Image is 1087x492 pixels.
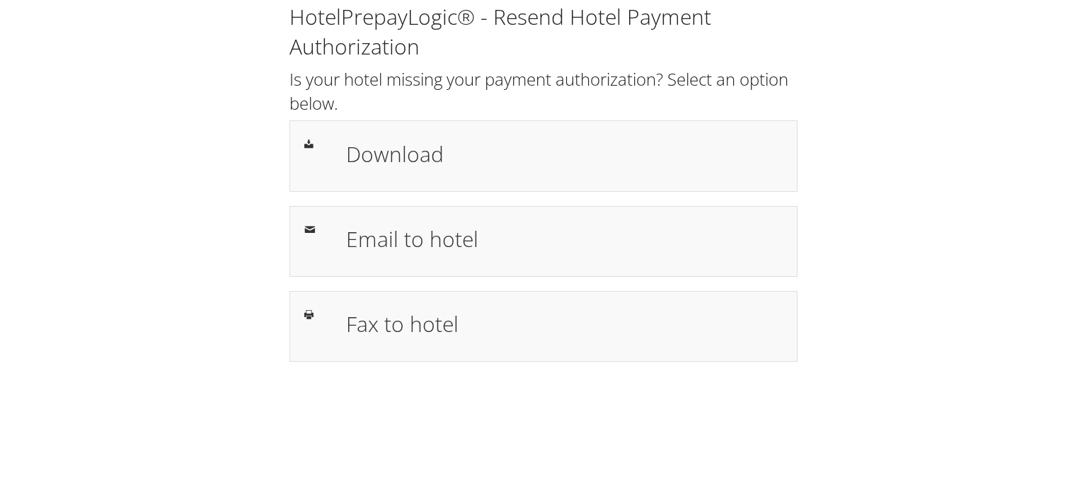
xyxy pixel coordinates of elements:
h1: Fax to hotel [346,308,783,340]
a: Download [289,120,798,191]
h2: Is your hotel missing your payment authorization? Select an option below. [289,67,798,115]
h1: Download [346,138,783,170]
a: Fax to hotel [289,291,798,362]
h1: HotelPrepayLogic® - Resend Hotel Payment Authorization [289,2,798,62]
a: Email to hotel [289,206,798,277]
h1: Email to hotel [346,223,783,255]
